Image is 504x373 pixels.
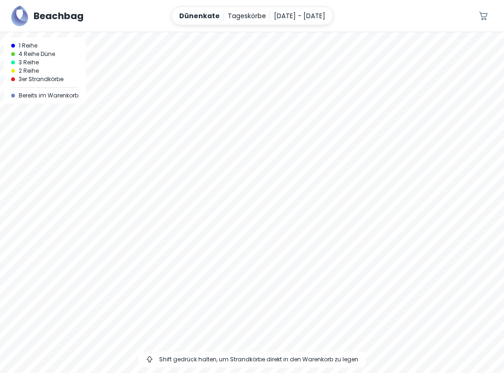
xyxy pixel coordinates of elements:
img: Beachbag [11,6,28,26]
span: 2 Reihe [19,67,39,75]
p: Tageskörbe [228,11,266,21]
p: Dünenkate [179,11,220,21]
h5: Beachbag [34,9,84,23]
span: Shift gedrück halten, um Strandkörbe direkt in den Warenkorb zu legen [159,355,358,364]
span: 3er Strandkörbe [19,75,63,83]
span: 3 Reihe [19,58,39,67]
span: Bereits im Warenkorb [19,91,78,100]
span: 1 Reihe [19,41,37,50]
p: [DATE] - [DATE] [274,11,325,21]
span: 4 Reihe Düne [19,50,55,58]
